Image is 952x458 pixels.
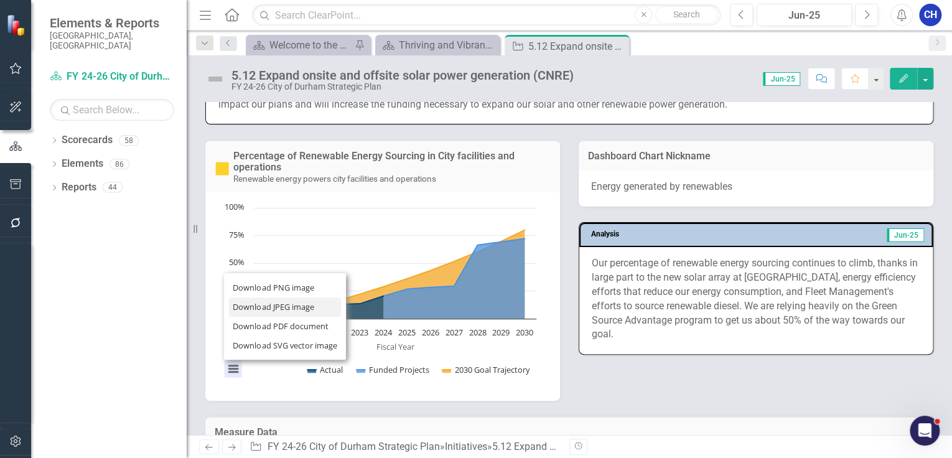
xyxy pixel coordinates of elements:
div: FY 24-26 City of Durham Strategic Plan [231,82,574,91]
div: Jun-25 [761,8,847,23]
a: Reports [62,180,96,195]
li: Download PDF document [229,317,341,336]
li: Download PNG image [229,278,341,297]
div: 5.12 Expand onsite and offsite solar power generation (CNRE) [492,441,763,452]
button: CH [919,4,941,26]
span: Energy generated by renewables [591,180,732,192]
li: Download JPEG image [229,297,341,317]
text: 2029 [492,327,510,338]
ul: Chart menu [224,273,346,360]
span: Search [673,9,700,19]
div: Chart. Highcharts interactive chart. [218,202,548,388]
h3: Measure Data [215,427,924,438]
div: 5.12 Expand onsite and offsite solar power generation (CNRE) [528,39,626,54]
span: Jun-25 [763,72,800,86]
a: Scorecards [62,133,113,147]
h3: Analysis [591,230,732,238]
li: Download SVG vector image [229,335,341,355]
div: 44 [103,182,123,193]
img: ClearPoint Strategy [6,14,28,35]
button: Show Funded Projects [357,364,429,375]
text: 2024 [375,327,393,338]
div: » » [250,440,559,454]
button: Show 2030 Goal Trajectory [442,364,531,375]
input: Search Below... [50,99,174,121]
div: 5.12 Expand onsite and offsite solar power generation (CNRE) [231,68,574,82]
img: Not Defined [205,69,225,89]
g: 2030 Goal Trajectory, series 3 of 3 with 12 data points. [266,228,528,310]
span: Elements & Reports [50,16,174,30]
span: Jun-25 [887,228,924,242]
h3: Dashboard Chart Nickname [588,151,924,162]
div: 86 [110,159,129,169]
text: 2027 [446,327,463,338]
a: Elements [62,157,103,171]
text: Fiscal Year [376,341,415,352]
iframe: Intercom live chat [910,416,940,446]
a: FY 24-26 City of Durham Strategic Plan [50,70,174,84]
div: Welcome to the FY [DATE]-[DATE] Strategic Plan Landing Page! [269,37,352,53]
div: Thriving and Vibrant Environment [399,37,497,53]
a: Welcome to the FY [DATE]-[DATE] Strategic Plan Landing Page! [249,37,352,53]
div: 58 [119,135,139,146]
img: Close to Target [215,161,230,176]
text: 75% [229,229,245,240]
a: FY 24-26 City of Durham Strategic Plan [268,441,440,452]
button: Search [655,6,717,24]
p: Our percentage of renewable energy sourcing continues to climb, thanks in large part to the new s... [592,256,920,342]
text: 2026 [422,327,439,338]
a: Initiatives [445,441,487,452]
text: 2030 [516,327,533,338]
small: [GEOGRAPHIC_DATA], [GEOGRAPHIC_DATA] [50,30,174,51]
text: Funded Projects [369,364,429,375]
input: Search ClearPoint... [252,4,721,26]
text: 100% [225,201,245,212]
a: Percentage of Renewable Energy Sourcing in City facilities and operations [233,150,515,173]
text: 2025 [398,327,416,338]
button: Jun-25 [757,4,852,26]
a: Thriving and Vibrant Environment [378,37,497,53]
svg: Interactive chart [218,202,543,388]
small: Renewable energy powers city facilities and operations [233,174,436,184]
text: 2028 [469,327,486,338]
